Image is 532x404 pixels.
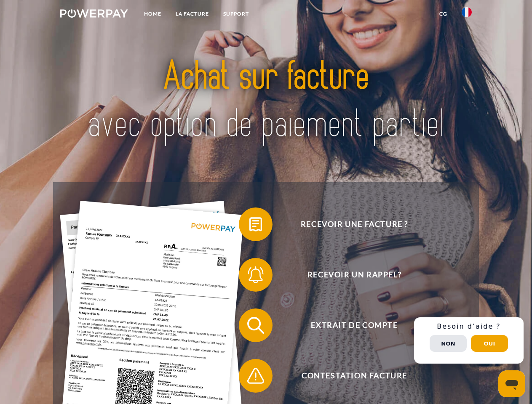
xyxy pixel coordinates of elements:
span: Contestation Facture [251,359,457,393]
a: CG [432,6,454,21]
img: qb_bill.svg [245,214,266,235]
span: Recevoir une facture ? [251,207,457,241]
button: Extrait de compte [239,308,458,342]
img: qb_search.svg [245,315,266,336]
button: Recevoir un rappel? [239,258,458,292]
a: Support [216,6,256,21]
img: qb_warning.svg [245,365,266,386]
button: Oui [471,335,508,352]
span: Extrait de compte [251,308,457,342]
span: Recevoir un rappel? [251,258,457,292]
img: logo-powerpay-white.svg [60,9,128,18]
a: LA FACTURE [168,6,216,21]
img: qb_bell.svg [245,264,266,285]
a: Home [137,6,168,21]
iframe: Bouton de lancement de la fenêtre de messagerie [498,370,525,397]
h3: Besoin d’aide ? [419,322,519,331]
button: Non [430,335,467,352]
img: title-powerpay_fr.svg [80,40,452,161]
button: Recevoir une facture ? [239,207,458,241]
div: Schnellhilfe [414,317,524,364]
button: Contestation Facture [239,359,458,393]
img: fr [462,7,472,17]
